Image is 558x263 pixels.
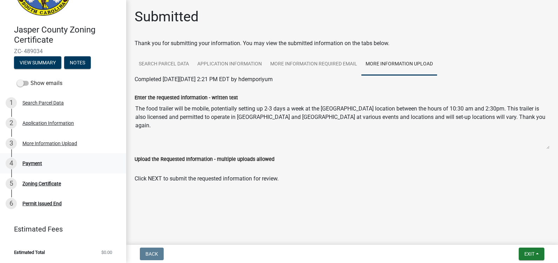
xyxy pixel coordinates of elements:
[14,250,45,255] span: Estimated Total
[135,53,193,76] a: Search Parcel Data
[14,48,112,55] span: ZC- 489034
[6,178,17,189] div: 5
[64,56,91,69] button: Notes
[6,198,17,209] div: 6
[6,118,17,129] div: 2
[101,250,112,255] span: $0.00
[22,141,77,146] div: More Information Upload
[6,222,115,236] a: Estimated Fees
[135,102,550,149] textarea: The food trailer will be mobile, potentially setting up 2-3 days a week at the [GEOGRAPHIC_DATA] ...
[64,60,91,66] wm-modal-confirm: Notes
[17,79,62,87] label: Show emails
[14,25,121,45] h4: Jasper County Zoning Certificate
[145,251,158,257] span: Back
[135,175,550,183] p: Click NEXT to submit the requested information for review.
[135,39,550,48] div: Thank you for submitting your information. You may view the submitted information on the tabs below.
[135,95,238,100] label: Enter the requested information - written text
[22,161,42,166] div: Payment
[6,97,17,108] div: 1
[6,138,17,149] div: 3
[14,56,61,69] button: View Summary
[6,158,17,169] div: 4
[266,53,361,76] a: More Information Required Email
[524,251,535,257] span: Exit
[135,8,199,25] h1: Submitted
[22,181,61,186] div: Zoning Certificate
[193,53,266,76] a: Application Information
[22,121,74,126] div: Application Information
[14,60,61,66] wm-modal-confirm: Summary
[519,248,544,260] button: Exit
[361,53,437,76] a: More Information Upload
[22,100,64,105] div: Search Parcel Data
[22,201,62,206] div: Permit Issued End
[140,248,164,260] button: Back
[135,76,273,83] span: Completed [DATE][DATE] 2:21 PM EDT by hdemporiyum
[135,157,274,162] label: Upload the Requested Information - multiple uploads allowed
